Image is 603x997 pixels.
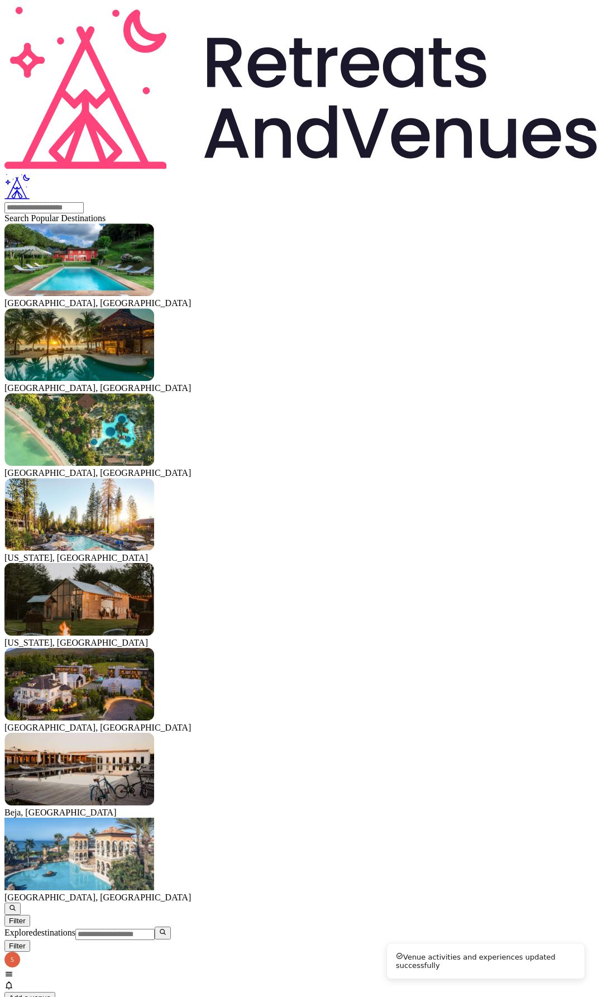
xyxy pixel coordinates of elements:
[4,223,154,296] img: Visit venues for Toscana, Italy
[4,308,154,381] img: Visit venues for Riviera Maya, Mexico
[9,942,26,950] span: Filter
[4,478,599,563] div: Visit venues for California, USA
[4,940,30,952] button: Filter
[4,468,599,478] div: [GEOGRAPHIC_DATA], [GEOGRAPHIC_DATA]
[4,563,154,636] img: Visit venues for New York, USA
[4,298,599,308] div: [GEOGRAPHIC_DATA], [GEOGRAPHIC_DATA]
[4,164,599,201] a: Visit the homepage
[4,308,599,393] div: Visit venues for Riviera Maya, Mexico
[4,393,154,466] img: Visit venues for Indonesia, Bali
[4,808,599,818] div: Beja, [GEOGRAPHIC_DATA]
[9,917,26,925] span: Filter
[4,478,154,551] img: Visit venues for California, USA
[4,893,599,903] div: [GEOGRAPHIC_DATA], [GEOGRAPHIC_DATA]
[4,223,599,308] div: Visit venues for Toscana, Italy
[4,818,154,890] img: Visit venues for Canarias, Spain
[4,638,599,648] div: [US_STATE], [GEOGRAPHIC_DATA]
[4,393,599,478] div: Visit venues for Indonesia, Bali
[396,953,556,970] span: Venue activities and experiences updated successfully
[4,915,30,927] button: Filter
[4,553,599,563] div: [US_STATE], [GEOGRAPHIC_DATA]
[4,4,599,171] svg: Retreats and Venues company logo
[4,733,599,818] div: Visit venues for Beja, Portugal
[4,952,20,967] img: sanatogaspring
[4,733,154,805] img: Visit venues for Beja, Portugal
[4,723,599,733] div: [GEOGRAPHIC_DATA], [GEOGRAPHIC_DATA]
[4,213,599,223] div: Search Popular Destinations
[4,648,154,721] img: Visit venues for Napa Valley, USA
[4,383,599,393] div: [GEOGRAPHIC_DATA], [GEOGRAPHIC_DATA]
[4,648,599,733] div: Visit venues for Napa Valley, USA
[4,928,75,938] label: Explore destinations
[4,818,599,903] div: Visit venues for Canarias, Spain
[4,563,599,648] div: Visit venues for New York, USA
